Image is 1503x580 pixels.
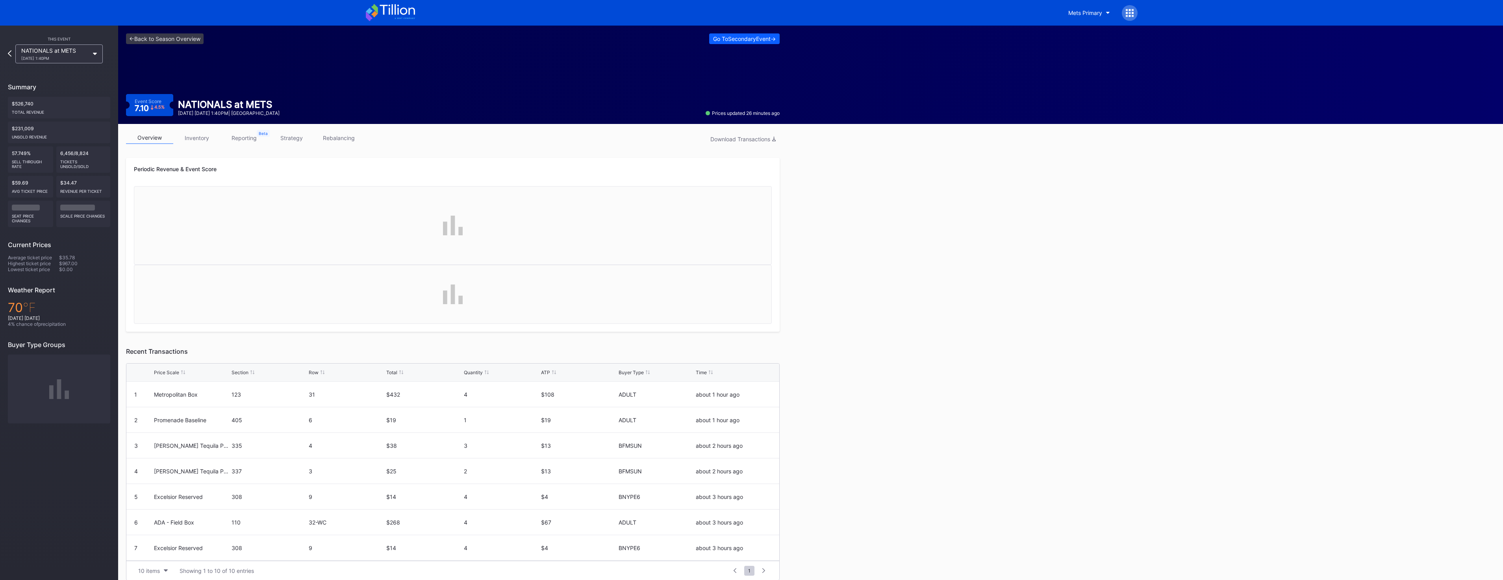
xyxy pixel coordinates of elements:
div: Total [386,369,397,375]
div: $967.00 [59,260,110,266]
div: $432 [386,391,462,398]
div: $14 [386,493,462,500]
div: Prices updated 26 minutes ago [706,110,780,116]
div: Price Scale [154,369,179,375]
div: $59.69 [8,176,53,198]
div: Time [696,369,707,375]
div: Tickets Unsold/Sold [60,156,107,169]
div: 337 [232,468,307,475]
div: $19 [386,417,462,423]
div: 5 [134,493,138,500]
div: 4 [309,442,384,449]
div: $38 [386,442,462,449]
div: 1 [134,391,137,398]
div: 308 [232,545,307,551]
div: 4 % chance of precipitation [8,321,110,327]
div: Event Score [135,98,161,104]
div: 3 [464,442,539,449]
div: 4 [464,391,539,398]
div: NATIONALS at METS [21,47,89,61]
div: 9 [309,545,384,551]
div: 6 [309,417,384,423]
div: 2 [464,468,539,475]
div: 110 [232,519,307,526]
div: 31 [309,391,384,398]
div: Promenade Baseline [154,417,230,423]
div: 308 [232,493,307,500]
div: Excelsior Reserved [154,545,230,551]
div: 3 [134,442,138,449]
div: NATIONALS at METS [178,99,280,110]
a: <-Back to Season Overview [126,33,204,44]
a: rebalancing [315,132,362,144]
a: inventory [173,132,221,144]
div: BFMSUN [619,442,694,449]
div: Mets Primary [1068,9,1102,16]
div: 7 [134,545,137,551]
div: about 1 hour ago [696,417,771,423]
a: strategy [268,132,315,144]
div: Excelsior Reserved [154,493,230,500]
div: Row [309,369,319,375]
div: [DATE] 1:40PM [21,56,89,61]
div: [PERSON_NAME] Tequila Porch [154,442,230,449]
div: Buyer Type Groups [8,341,110,349]
div: Quantity [464,369,483,375]
div: 7.10 [135,104,165,112]
div: $34.47 [56,176,111,198]
div: [DATE] [DATE] [8,315,110,321]
div: $526,740 [8,97,110,118]
div: Lowest ticket price [8,266,59,272]
span: 1 [744,566,754,576]
div: ADULT [619,391,694,398]
div: about 3 hours ago [696,493,771,500]
div: $4 [541,545,617,551]
div: 405 [232,417,307,423]
div: 4 [464,545,539,551]
div: BNYPE6 [619,493,694,500]
div: 2 [134,417,137,423]
div: scale price changes [60,211,107,218]
div: 123 [232,391,307,398]
div: Summary [8,83,110,91]
div: 9 [309,493,384,500]
span: ℉ [23,300,36,315]
div: about 1 hour ago [696,391,771,398]
div: Revenue per ticket [60,186,107,194]
div: Go To Secondary Event -> [713,35,776,42]
div: ADULT [619,519,694,526]
div: Recent Transactions [126,347,780,355]
div: 4 [464,519,539,526]
div: 4.5 % [154,105,165,109]
button: 10 items [134,565,172,576]
div: Section [232,369,248,375]
div: Weather Report [8,286,110,294]
div: about 3 hours ago [696,519,771,526]
div: about 2 hours ago [696,468,771,475]
button: Mets Primary [1062,6,1116,20]
div: $13 [541,468,617,475]
div: $35.78 [59,255,110,260]
div: Average ticket price [8,255,59,260]
div: $108 [541,391,617,398]
div: ADULT [619,417,694,423]
div: Current Prices [8,241,110,249]
div: [DATE] [DATE] 1:40PM | [GEOGRAPHIC_DATA] [178,110,280,116]
div: BFMSUN [619,468,694,475]
div: 4 [134,468,138,475]
div: 335 [232,442,307,449]
div: 6,456/8,824 [56,146,111,173]
div: 70 [8,300,110,315]
div: $25 [386,468,462,475]
div: $67 [541,519,617,526]
div: BNYPE6 [619,545,694,551]
button: Go ToSecondaryEvent-> [709,33,780,44]
a: overview [126,132,173,144]
div: 4 [464,493,539,500]
div: 32-WC [309,519,384,526]
div: 57.749% [8,146,53,173]
div: $19 [541,417,617,423]
div: 10 items [138,567,160,574]
div: Total Revenue [12,107,106,115]
div: Unsold Revenue [12,131,106,139]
